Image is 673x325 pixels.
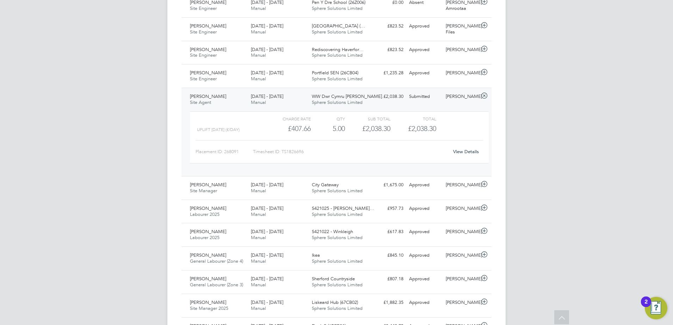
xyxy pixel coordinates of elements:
[190,5,217,11] span: Site Engineer
[251,99,266,105] span: Manual
[312,46,364,52] span: Rediscovering Haverfor…
[312,182,339,188] span: City Gateway
[443,179,480,191] div: [PERSON_NAME]
[370,20,406,32] div: £823.52
[406,91,443,102] div: Submitted
[408,124,436,133] span: £2,038.30
[645,297,667,319] button: Open Resource Center, 2 new notifications
[251,52,266,58] span: Manual
[251,70,283,76] span: [DATE] - [DATE]
[251,188,266,194] span: Manual
[312,258,363,264] span: Sphere Solutions Limited
[251,46,283,52] span: [DATE] - [DATE]
[251,305,266,311] span: Manual
[190,235,220,240] span: Labourer 2025
[190,70,226,76] span: [PERSON_NAME]
[345,123,390,135] div: £2,038.30
[197,127,240,132] span: Uplift [DATE] (£/day)
[370,250,406,261] div: £845.10
[406,20,443,32] div: Approved
[251,182,283,188] span: [DATE] - [DATE]
[312,23,365,29] span: [GEOGRAPHIC_DATA] (…
[453,149,479,155] a: View Details
[312,188,363,194] span: Sphere Solutions Limited
[312,205,374,211] span: S421025 - [PERSON_NAME]…
[312,211,363,217] span: Sphere Solutions Limited
[443,250,480,261] div: [PERSON_NAME]
[406,226,443,238] div: Approved
[370,297,406,308] div: £1,882.35
[443,273,480,285] div: [PERSON_NAME]
[443,203,480,214] div: [PERSON_NAME]
[370,67,406,79] div: £1,235.28
[190,205,226,211] span: [PERSON_NAME]
[312,29,363,35] span: Sphere Solutions Limited
[251,23,283,29] span: [DATE] - [DATE]
[190,23,226,29] span: [PERSON_NAME]
[312,305,363,311] span: Sphere Solutions Limited
[190,182,226,188] span: [PERSON_NAME]
[190,76,217,82] span: Site Engineer
[312,276,355,282] span: Sherford Countryside
[190,276,226,282] span: [PERSON_NAME]
[311,114,345,123] div: QTY
[190,188,217,194] span: Site Manager
[406,273,443,285] div: Approved
[312,70,358,76] span: Portfield SEN (26CB04)
[251,205,283,211] span: [DATE] - [DATE]
[251,76,266,82] span: Manual
[406,44,443,56] div: Approved
[370,179,406,191] div: £1,675.00
[312,99,363,105] span: Sphere Solutions Limited
[251,93,283,99] span: [DATE] - [DATE]
[312,5,363,11] span: Sphere Solutions Limited
[312,229,353,235] span: S421022 - Winkleigh
[406,203,443,214] div: Approved
[190,258,243,264] span: General Labourer (Zone 4)
[253,146,449,157] div: Timesheet ID: TS1826696
[251,258,266,264] span: Manual
[251,229,283,235] span: [DATE] - [DATE]
[406,250,443,261] div: Approved
[251,5,266,11] span: Manual
[190,93,226,99] span: [PERSON_NAME]
[406,179,443,191] div: Approved
[312,52,363,58] span: Sphere Solutions Limited
[390,114,436,123] div: Total
[443,91,480,102] div: [PERSON_NAME]
[406,297,443,308] div: Approved
[190,46,226,52] span: [PERSON_NAME]
[196,146,253,157] div: Placement ID: 268091
[251,252,283,258] span: [DATE] - [DATE]
[190,299,226,305] span: [PERSON_NAME]
[190,282,243,288] span: General Labourer (Zone 3)
[370,44,406,56] div: £823.52
[190,29,217,35] span: Site Engineer
[443,67,480,79] div: [PERSON_NAME]
[370,203,406,214] div: £957.73
[251,211,266,217] span: Manual
[406,67,443,79] div: Approved
[251,235,266,240] span: Manual
[251,29,266,35] span: Manual
[644,302,648,311] div: 2
[251,282,266,288] span: Manual
[251,276,283,282] span: [DATE] - [DATE]
[190,252,226,258] span: [PERSON_NAME]
[312,282,363,288] span: Sphere Solutions Limited
[370,273,406,285] div: £807.18
[443,44,480,56] div: [PERSON_NAME]
[265,114,311,123] div: Charge rate
[190,99,211,105] span: Site Agent
[190,211,220,217] span: Labourer 2025
[312,93,387,99] span: WW Dwr Cymru [PERSON_NAME]…
[345,114,390,123] div: Sub Total
[190,229,226,235] span: [PERSON_NAME]
[312,299,358,305] span: Liskeard Hub (67CB02)
[190,52,217,58] span: Site Engineer
[312,235,363,240] span: Sphere Solutions Limited
[443,20,480,38] div: [PERSON_NAME] Files
[443,297,480,308] div: [PERSON_NAME]
[190,305,228,311] span: Site Manager 2025
[370,91,406,102] div: £2,038.30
